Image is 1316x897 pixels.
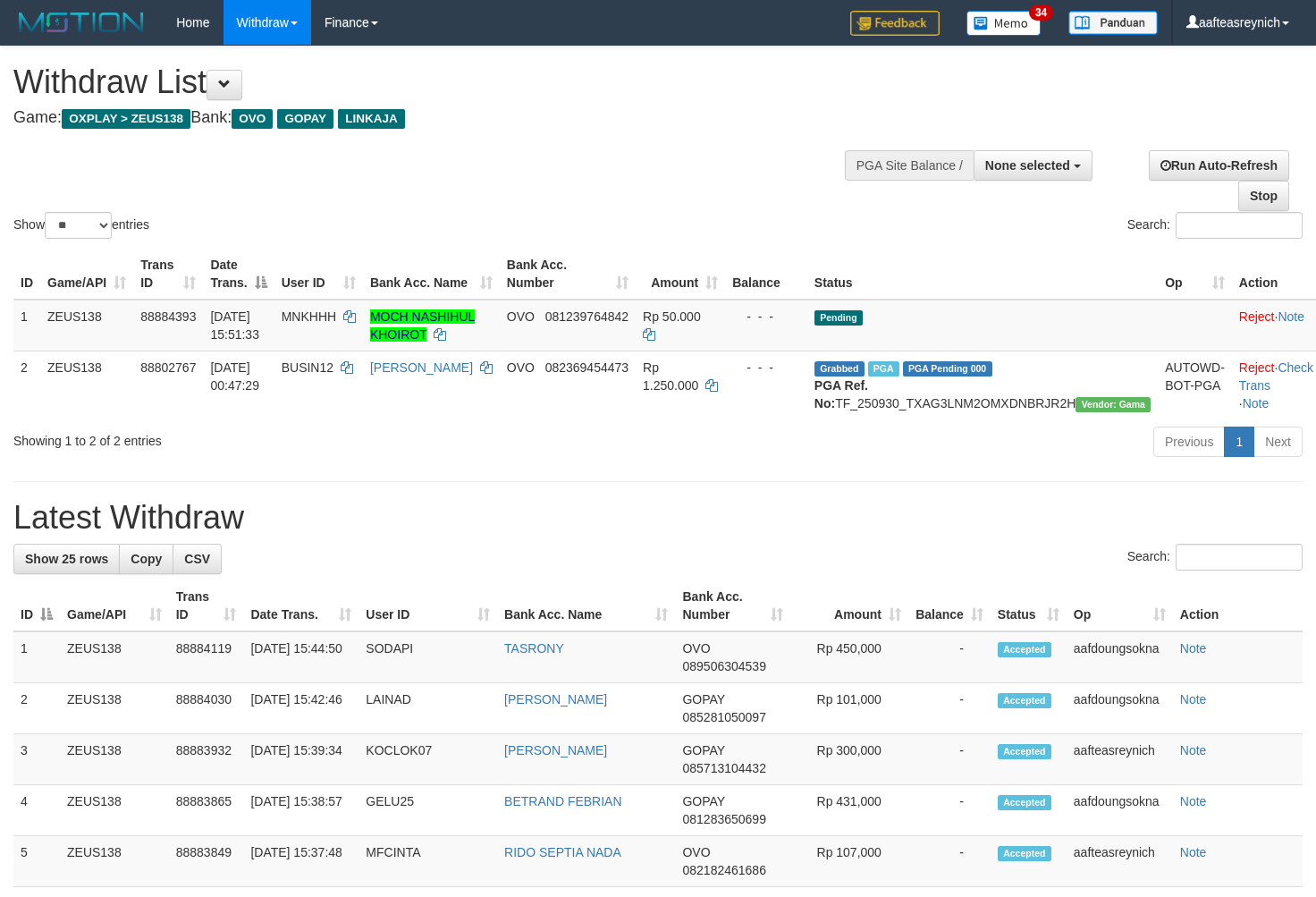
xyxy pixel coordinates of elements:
a: Note [1180,845,1207,859]
a: Check Trans [1239,360,1313,393]
div: - - - [732,359,800,377]
span: GOPAY [682,743,724,757]
td: AUTOWD-BOT-PGA [1158,351,1232,419]
span: 88802767 [140,360,196,375]
a: Note [1180,692,1207,707]
span: [DATE] 15:51:33 [210,309,259,342]
span: PGA Pending [903,361,992,377]
td: - [908,836,991,887]
th: Bank Acc. Name: activate to sort column ascending [363,249,500,300]
td: ZEUS138 [60,631,169,683]
td: 88884030 [169,683,244,734]
a: Note [1278,309,1304,324]
div: PGA Site Balance / [845,150,974,181]
span: Pending [814,310,863,326]
div: - - - [732,308,800,326]
th: ID [13,249,40,300]
td: - [908,785,991,836]
input: Search: [1176,212,1303,239]
td: aafdoungsokna [1067,631,1173,683]
span: Copy 081239764842 to clipboard [545,309,628,324]
span: Rp 50.000 [643,309,701,324]
th: Bank Acc. Number: activate to sort column ascending [500,249,636,300]
span: Marked by aafsreyleap [868,361,899,377]
a: Reject [1239,360,1275,375]
span: GOPAY [682,692,724,707]
a: BETRAND FEBRIAN [504,794,621,808]
td: 1 [13,300,40,351]
h1: Latest Withdraw [13,500,1303,536]
span: Copy 081283650699 to clipboard [682,812,765,826]
img: Button%20Memo.svg [966,11,1042,36]
span: Vendor URL: https://trx31.1velocity.biz [1076,397,1151,412]
th: Bank Acc. Name: activate to sort column ascending [497,580,675,631]
a: 1 [1224,427,1254,457]
span: OVO [682,641,710,656]
a: RIDO SEPTIA NADA [504,845,621,859]
td: LAINAD [359,683,497,734]
td: 88883849 [169,836,244,887]
span: Copy [131,552,162,566]
img: panduan.png [1068,11,1158,35]
td: aafdoungsokna [1067,785,1173,836]
th: Op: activate to sort column ascending [1158,249,1232,300]
span: OVO [507,309,535,324]
td: TF_250930_TXAG3LNM2OMXDNBRJR2H [807,351,1158,419]
td: GELU25 [359,785,497,836]
span: LINKAJA [338,109,405,129]
a: Note [1180,641,1207,656]
span: Copy 082369454473 to clipboard [545,360,628,375]
h4: Game: Bank: [13,109,859,127]
td: Rp 431,000 [790,785,908,836]
td: ZEUS138 [60,683,169,734]
a: Stop [1238,181,1289,211]
td: [DATE] 15:44:50 [243,631,359,683]
th: Balance: activate to sort column ascending [908,580,991,631]
td: 88883865 [169,785,244,836]
th: Date Trans.: activate to sort column ascending [243,580,359,631]
th: Op: activate to sort column ascending [1067,580,1173,631]
th: Game/API: activate to sort column ascending [40,249,133,300]
a: Note [1180,794,1207,808]
span: Copy 085281050097 to clipboard [682,710,765,724]
a: Reject [1239,309,1275,324]
span: Copy 082182461686 to clipboard [682,863,765,877]
input: Search: [1176,544,1303,571]
span: BUSIN12 [282,360,333,375]
th: Amount: activate to sort column ascending [790,580,908,631]
td: ZEUS138 [40,300,133,351]
label: Search: [1127,544,1303,571]
td: 2 [13,683,60,734]
span: [DATE] 00:47:29 [210,360,259,393]
div: Showing 1 to 2 of 2 entries [13,425,535,450]
td: aafteasreynich [1067,734,1173,785]
select: Showentries [45,212,112,239]
span: Accepted [998,693,1051,708]
h1: Withdraw List [13,64,859,100]
th: Trans ID: activate to sort column ascending [133,249,203,300]
span: Accepted [998,795,1051,810]
button: None selected [974,150,1092,181]
td: Rp 450,000 [790,631,908,683]
th: Trans ID: activate to sort column ascending [169,580,244,631]
th: Status: activate to sort column ascending [991,580,1067,631]
td: Rp 101,000 [790,683,908,734]
th: ID: activate to sort column descending [13,580,60,631]
span: Show 25 rows [25,552,108,566]
td: ZEUS138 [40,351,133,419]
a: Note [1180,743,1207,757]
span: Accepted [998,846,1051,861]
span: CSV [184,552,210,566]
a: [PERSON_NAME] [504,743,607,757]
td: 2 [13,351,40,419]
span: None selected [985,158,1070,173]
td: MFCINTA [359,836,497,887]
span: Copy 089506304539 to clipboard [682,659,765,673]
span: Grabbed [814,361,865,377]
th: User ID: activate to sort column ascending [274,249,363,300]
td: [DATE] 15:42:46 [243,683,359,734]
th: Date Trans.: activate to sort column descending [203,249,274,300]
th: Status [807,249,1158,300]
td: [DATE] 15:37:48 [243,836,359,887]
span: 88884393 [140,309,196,324]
